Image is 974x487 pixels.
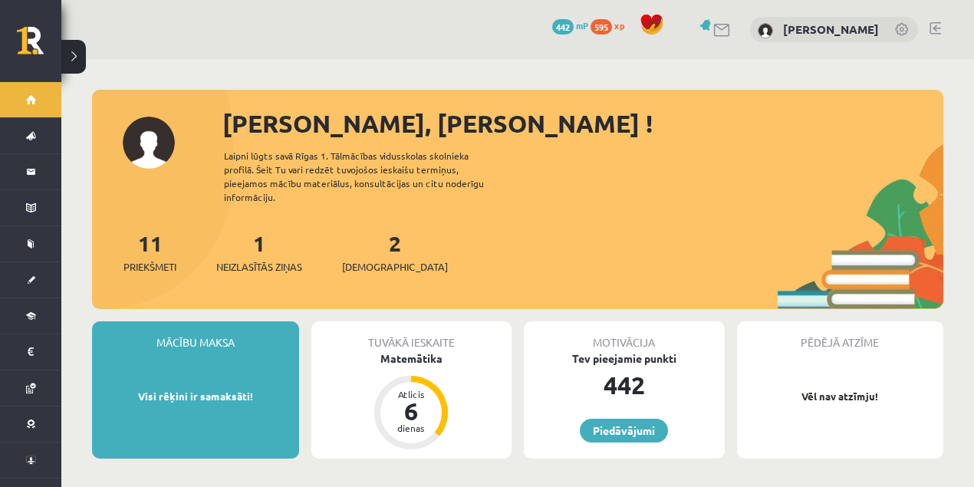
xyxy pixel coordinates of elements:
p: Vēl nav atzīmju! [745,389,936,404]
div: Tuvākā ieskaite [311,321,512,350]
a: 2[DEMOGRAPHIC_DATA] [342,229,448,275]
div: [PERSON_NAME], [PERSON_NAME] ! [222,105,943,142]
div: Laipni lūgts savā Rīgas 1. Tālmācības vidusskolas skolnieka profilā. Šeit Tu vari redzēt tuvojošo... [224,149,511,204]
span: xp [614,19,624,31]
a: Rīgas 1. Tālmācības vidusskola [17,27,61,65]
img: Jana Baranova [758,23,773,38]
div: dienas [388,423,434,433]
a: [PERSON_NAME] [783,21,879,37]
a: Piedāvājumi [580,419,668,443]
a: 595 xp [591,19,632,31]
div: 6 [388,399,434,423]
div: Motivācija [524,321,725,350]
span: Priekšmeti [123,259,176,275]
div: Atlicis [388,390,434,399]
a: 442 mP [552,19,588,31]
a: Matemātika Atlicis 6 dienas [311,350,512,452]
div: Pēdējā atzīme [737,321,944,350]
a: 1Neizlasītās ziņas [216,229,302,275]
span: mP [576,19,588,31]
div: 442 [524,367,725,403]
p: Visi rēķini ir samaksāti! [100,389,291,404]
div: Mācību maksa [92,321,299,350]
div: Matemātika [311,350,512,367]
div: Tev pieejamie punkti [524,350,725,367]
span: 595 [591,19,612,35]
span: 442 [552,19,574,35]
span: [DEMOGRAPHIC_DATA] [342,259,448,275]
span: Neizlasītās ziņas [216,259,302,275]
a: 11Priekšmeti [123,229,176,275]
